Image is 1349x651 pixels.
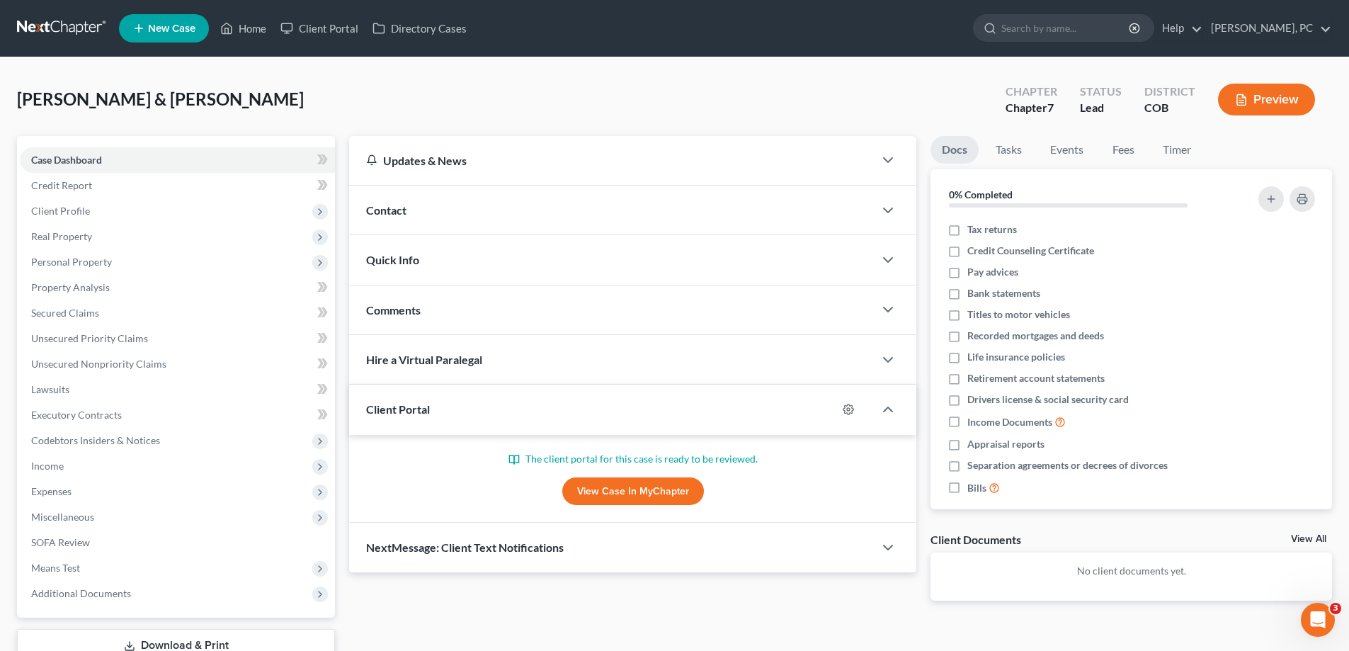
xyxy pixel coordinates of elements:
a: Credit Report [20,173,335,198]
span: Credit Counseling Certificate [967,244,1094,258]
a: Fees [1100,136,1146,164]
span: [PERSON_NAME] & [PERSON_NAME] [17,89,304,109]
iframe: Intercom live chat [1301,603,1335,637]
span: Client Profile [31,205,90,217]
a: Secured Claims [20,300,335,326]
span: 7 [1047,101,1054,114]
span: Titles to motor vehicles [967,307,1070,322]
span: Case Dashboard [31,154,102,166]
span: Bank statements [967,286,1040,300]
a: Directory Cases [365,16,474,41]
span: Unsecured Nonpriority Claims [31,358,166,370]
span: Recorded mortgages and deeds [967,329,1104,343]
span: Pay advices [967,265,1018,279]
a: Unsecured Priority Claims [20,326,335,351]
div: Updates & News [366,153,857,168]
span: Income Documents [967,415,1052,429]
div: Lead [1080,100,1122,116]
a: Case Dashboard [20,147,335,173]
a: Timer [1151,136,1202,164]
a: Help [1155,16,1202,41]
span: SOFA Review [31,536,90,548]
span: Appraisal reports [967,437,1045,451]
span: Property Analysis [31,281,110,293]
span: Miscellaneous [31,511,94,523]
span: Drivers license & social security card [967,392,1129,407]
button: Preview [1218,84,1315,115]
span: Quick Info [366,253,419,266]
span: Bills [967,481,986,495]
span: Retirement account statements [967,371,1105,385]
a: View Case in MyChapter [562,477,704,506]
span: Tax returns [967,222,1017,237]
div: Status [1080,84,1122,100]
span: NextMessage: Client Text Notifications [366,540,564,554]
strong: 0% Completed [949,188,1013,200]
span: Client Portal [366,402,430,416]
span: 3 [1330,603,1341,614]
span: Means Test [31,562,80,574]
p: No client documents yet. [942,564,1321,578]
span: Lawsuits [31,383,69,395]
div: COB [1144,100,1195,116]
span: Expenses [31,485,72,497]
span: New Case [148,23,195,34]
a: SOFA Review [20,530,335,555]
span: Codebtors Insiders & Notices [31,434,160,446]
a: Executory Contracts [20,402,335,428]
div: Chapter [1006,100,1057,116]
span: Executory Contracts [31,409,122,421]
a: Client Portal [273,16,365,41]
a: Property Analysis [20,275,335,300]
span: Separation agreements or decrees of divorces [967,458,1168,472]
span: Income [31,460,64,472]
div: District [1144,84,1195,100]
a: View All [1291,534,1326,544]
a: Lawsuits [20,377,335,402]
span: Unsecured Priority Claims [31,332,148,344]
p: The client portal for this case is ready to be reviewed. [366,452,899,466]
div: Client Documents [930,532,1021,547]
span: Personal Property [31,256,112,268]
span: Real Property [31,230,92,242]
span: Additional Documents [31,587,131,599]
a: Tasks [984,136,1033,164]
a: Unsecured Nonpriority Claims [20,351,335,377]
span: Life insurance policies [967,350,1065,364]
a: Docs [930,136,979,164]
span: Comments [366,303,421,317]
span: Credit Report [31,179,92,191]
a: Home [213,16,273,41]
span: Contact [366,203,406,217]
input: Search by name... [1001,15,1131,41]
a: [PERSON_NAME], PC [1204,16,1331,41]
a: Events [1039,136,1095,164]
div: Chapter [1006,84,1057,100]
span: Secured Claims [31,307,99,319]
span: Hire a Virtual Paralegal [366,353,482,366]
